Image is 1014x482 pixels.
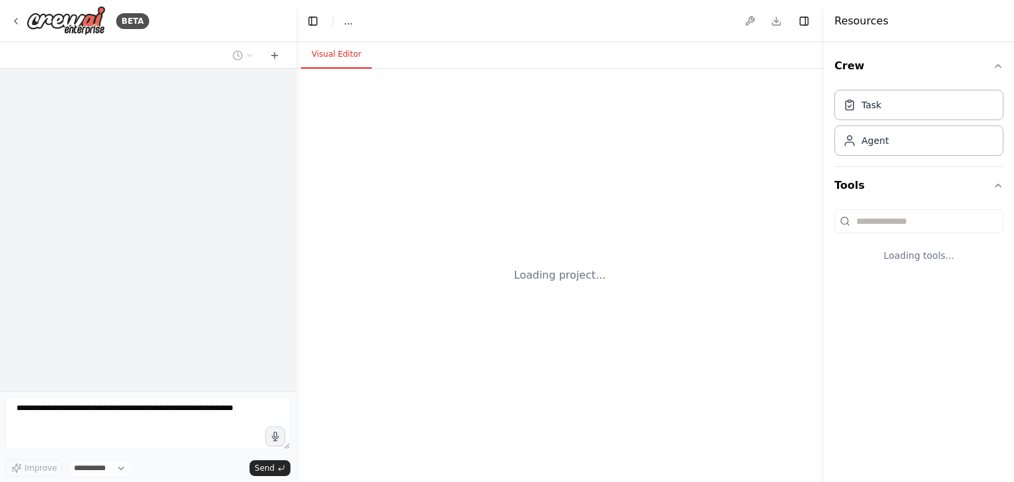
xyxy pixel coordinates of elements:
[24,463,57,473] span: Improve
[227,48,259,63] button: Switch to previous chat
[344,15,353,28] span: ...
[264,48,285,63] button: Start a new chat
[116,13,149,29] div: BETA
[5,460,63,477] button: Improve
[250,460,290,476] button: Send
[834,13,889,29] h4: Resources
[862,134,889,147] div: Agent
[301,41,372,69] button: Visual Editor
[834,167,1003,204] button: Tools
[304,12,322,30] button: Hide left sidebar
[514,267,606,283] div: Loading project...
[255,463,275,473] span: Send
[834,238,1003,273] div: Loading tools...
[795,12,813,30] button: Hide right sidebar
[834,48,1003,85] button: Crew
[834,85,1003,166] div: Crew
[834,204,1003,283] div: Tools
[265,427,285,446] button: Click to speak your automation idea
[26,6,106,36] img: Logo
[862,98,881,112] div: Task
[344,15,353,28] nav: breadcrumb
